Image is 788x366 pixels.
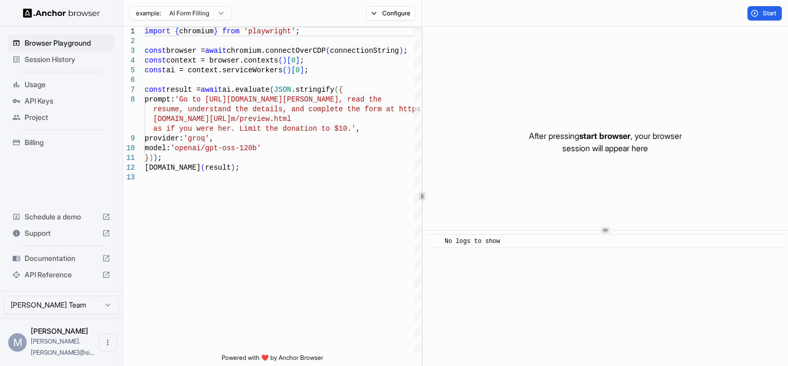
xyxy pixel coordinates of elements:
div: Browser Playground [8,35,114,51]
div: Project [8,109,114,126]
span: ( [326,47,330,55]
div: 1 [123,27,135,36]
p: After pressing , your browser session will appear here [529,130,682,154]
span: ( [270,86,274,94]
span: ; [403,47,407,55]
div: Schedule a demo [8,209,114,225]
span: const [145,47,166,55]
span: } [213,27,218,35]
span: { [339,86,343,94]
span: Project [25,112,110,123]
span: m/preview.html [231,115,291,123]
span: as if you were her. Limit the donation to $10.' [153,125,356,133]
span: result [205,164,231,172]
button: Open menu [98,333,117,352]
span: const [145,86,166,94]
span: } [145,154,149,162]
span: 'openai/gpt-oss-120b' [170,144,261,152]
span: ) [153,154,157,162]
span: ; [295,27,300,35]
span: from [222,27,240,35]
span: ] [300,66,304,74]
span: orm at https:// [369,105,434,113]
div: 3 [123,46,135,56]
div: Documentation [8,250,114,267]
button: Start [747,6,782,21]
span: ​ [432,236,437,247]
span: ) [283,56,287,65]
span: Mayur Joshi [31,327,88,335]
span: start browser [579,131,631,141]
div: Support [8,225,114,241]
span: ; [157,154,162,162]
div: 5 [123,66,135,75]
span: ( [201,164,205,172]
span: ad the [356,95,382,104]
span: ) [149,154,153,162]
button: Configure [366,6,416,21]
div: 10 [123,144,135,153]
span: mayur.joshi@simplifyx.ai [31,337,94,356]
div: 12 [123,163,135,173]
span: Start [763,9,777,17]
span: provider: [145,134,184,143]
span: [ [291,66,295,74]
span: model: [145,144,170,152]
span: Schedule a demo [25,212,98,222]
span: 'groq' [184,134,209,143]
span: Support [25,228,98,238]
span: ( [278,56,282,65]
span: ; [300,56,304,65]
span: ai = context.serviceWorkers [166,66,283,74]
span: , [209,134,213,143]
span: [DOMAIN_NAME][URL] [153,115,231,123]
span: ; [235,164,239,172]
span: , [356,125,360,133]
span: import [145,27,170,35]
span: chromium.connectOverCDP [227,47,326,55]
span: 'playwright' [244,27,295,35]
span: Billing [25,137,110,148]
span: Documentation [25,253,98,263]
span: Usage [25,79,110,90]
div: API Reference [8,267,114,283]
span: 'Go to [URL][DOMAIN_NAME][PERSON_NAME], re [175,95,356,104]
span: ( [334,86,339,94]
div: Usage [8,76,114,93]
span: 0 [291,56,295,65]
div: 4 [123,56,135,66]
span: { [175,27,179,35]
span: ) [231,164,235,172]
div: API Keys [8,93,114,109]
span: No logs to show [445,238,500,245]
div: 9 [123,134,135,144]
div: 7 [123,85,135,95]
div: 13 [123,173,135,182]
span: browser = [166,47,205,55]
div: 11 [123,153,135,163]
span: await [201,86,222,94]
div: 8 [123,95,135,105]
span: context = browser.contexts [166,56,278,65]
span: API Keys [25,96,110,106]
div: 2 [123,36,135,46]
span: connectionString [330,47,399,55]
span: ( [283,66,287,74]
span: ai.evaluate [222,86,269,94]
span: resume, understand the details, and complete the f [153,105,369,113]
span: .stringify [291,86,334,94]
span: 0 [295,66,300,74]
span: example: [136,9,161,17]
span: ) [287,66,291,74]
span: ] [295,56,300,65]
span: [ [287,56,291,65]
span: const [145,66,166,74]
span: const [145,56,166,65]
div: 6 [123,75,135,85]
span: Browser Playground [25,38,110,48]
div: M [8,333,27,352]
img: Anchor Logo [23,8,100,18]
span: prompt: [145,95,175,104]
span: [DOMAIN_NAME] [145,164,201,172]
span: await [205,47,227,55]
